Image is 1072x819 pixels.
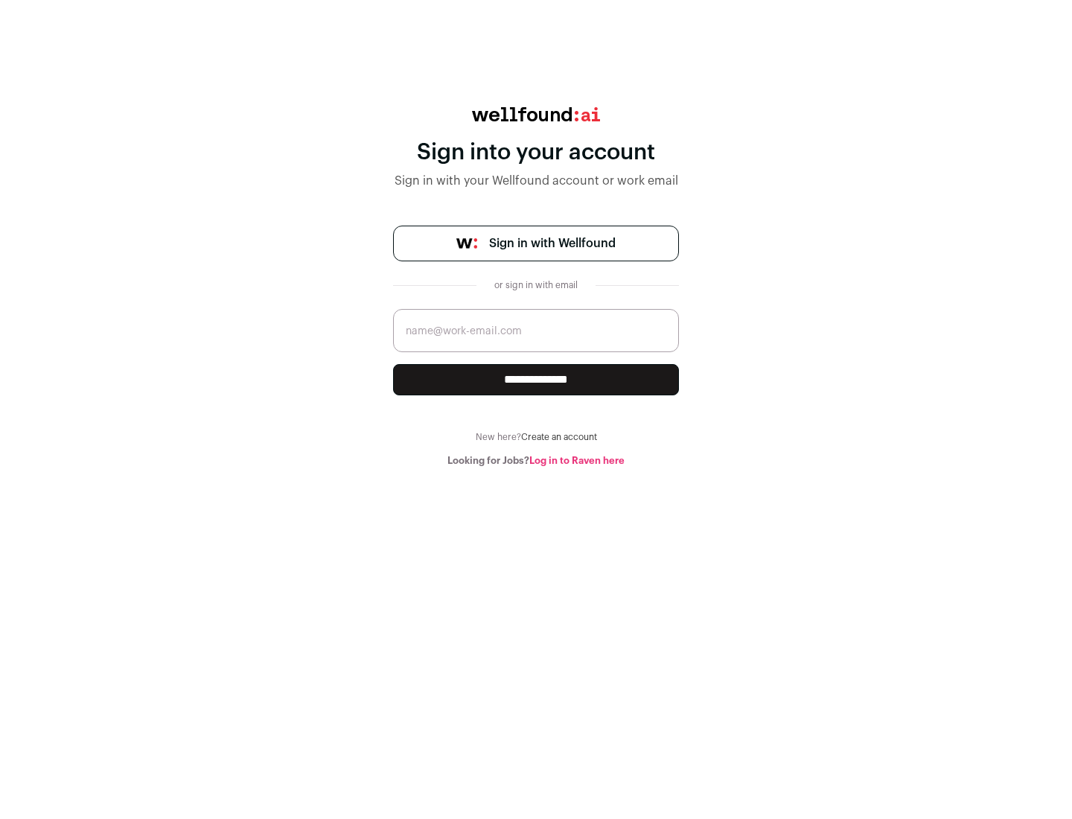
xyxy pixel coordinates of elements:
[472,107,600,121] img: wellfound:ai
[393,455,679,467] div: Looking for Jobs?
[488,279,584,291] div: or sign in with email
[529,456,625,465] a: Log in to Raven here
[489,235,616,252] span: Sign in with Wellfound
[393,139,679,166] div: Sign into your account
[393,226,679,261] a: Sign in with Wellfound
[393,309,679,352] input: name@work-email.com
[393,431,679,443] div: New here?
[456,238,477,249] img: wellfound-symbol-flush-black-fb3c872781a75f747ccb3a119075da62bfe97bd399995f84a933054e44a575c4.png
[393,172,679,190] div: Sign in with your Wellfound account or work email
[521,433,597,442] a: Create an account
